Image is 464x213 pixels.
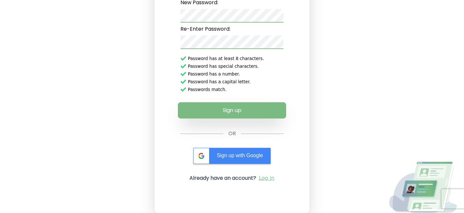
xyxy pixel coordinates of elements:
[188,78,284,85] span: Password has a capital letter.
[189,174,256,182] h2: Already have an account?
[178,102,286,118] button: Sign up
[228,130,236,137] span: OR
[180,23,284,35] label: Re-Enter Password:
[188,86,284,93] span: Passwords match.
[188,70,284,77] span: Password has a number.
[217,153,263,158] span: Sign up with Google
[193,148,271,164] div: Sign up with Google
[259,174,274,182] a: Log in
[188,55,284,62] span: Password has at least 8 characters.
[387,162,464,213] img: Login Decoration
[188,63,284,70] span: Password has special characters.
